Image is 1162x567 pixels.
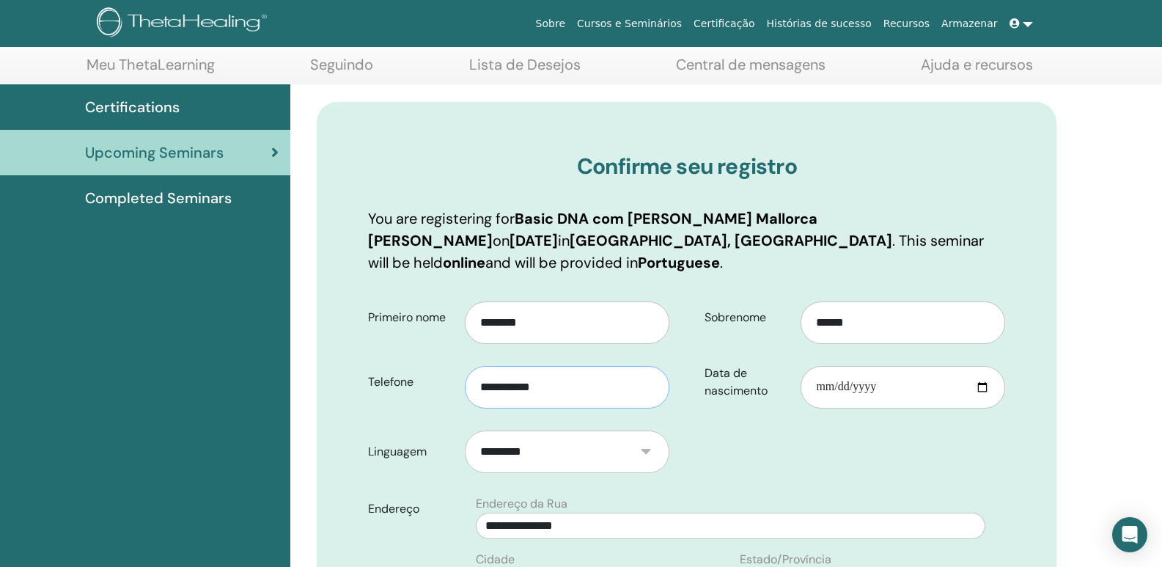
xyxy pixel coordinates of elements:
[357,495,467,523] label: Endereço
[878,10,935,37] a: Recursos
[510,231,558,250] b: [DATE]
[1112,517,1147,552] div: Open Intercom Messenger
[694,304,801,332] label: Sobrenome
[87,56,215,84] a: Meu ThetaLearning
[85,96,180,118] span: Certifications
[921,56,1033,84] a: Ajuda e recursos
[85,187,232,209] span: Completed Seminars
[570,231,892,250] b: [GEOGRAPHIC_DATA], [GEOGRAPHIC_DATA]
[357,438,465,466] label: Linguagem
[676,56,825,84] a: Central de mensagens
[638,253,720,272] b: Portuguese
[310,56,373,84] a: Seguindo
[935,10,1003,37] a: Armazenar
[530,10,571,37] a: Sobre
[97,7,272,40] img: logo.png
[357,304,465,332] label: Primeiro nome
[368,209,817,250] b: Basic DNA com [PERSON_NAME] Mallorca [PERSON_NAME]
[469,56,581,84] a: Lista de Desejos
[368,208,1005,274] p: You are registering for on in . This seminar will be held and will be provided in .
[694,359,801,405] label: Data de nascimento
[476,495,567,513] label: Endereço da Rua
[368,153,1005,180] h3: Confirme seu registro
[761,10,878,37] a: Histórias de sucesso
[443,253,485,272] b: online
[571,10,688,37] a: Cursos e Seminários
[357,368,465,396] label: Telefone
[688,10,760,37] a: Certificação
[85,142,224,164] span: Upcoming Seminars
